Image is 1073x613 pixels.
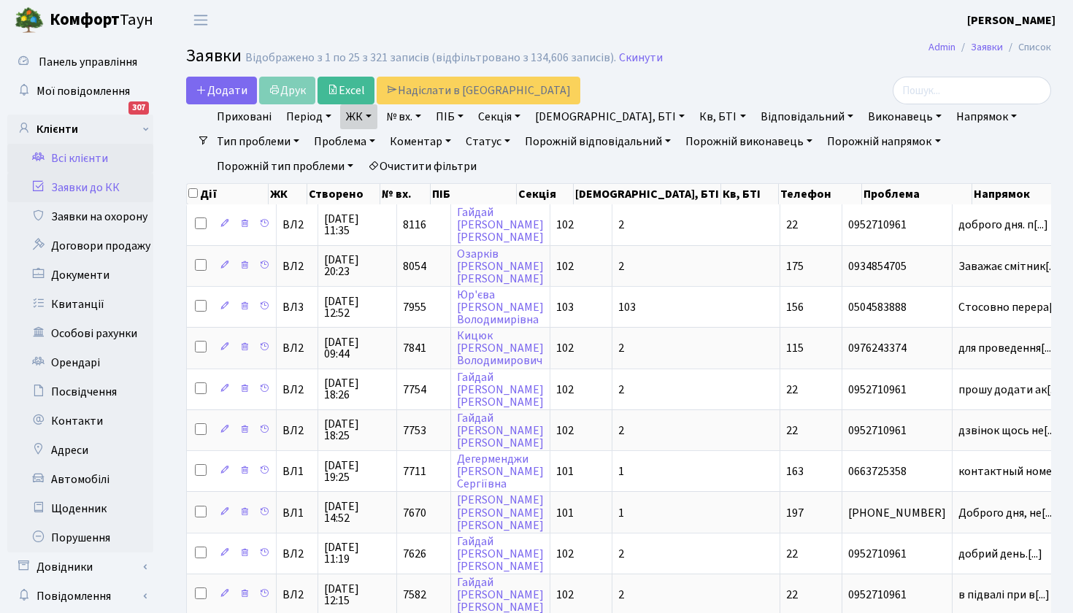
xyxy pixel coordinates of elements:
[282,261,312,272] span: ВЛ2
[403,340,426,356] span: 7841
[967,12,1055,29] a: [PERSON_NAME]
[848,507,946,519] span: [PHONE_NUMBER]
[556,546,574,562] span: 102
[928,39,955,55] a: Admin
[362,154,482,179] a: Очистити фільтри
[307,184,380,204] th: Створено
[196,82,247,99] span: Додати
[618,382,624,398] span: 2
[680,129,818,154] a: Порожній виконавець
[786,423,798,439] span: 22
[958,340,1055,356] span: для проведення[...]
[618,505,624,521] span: 1
[403,382,426,398] span: 7754
[821,129,946,154] a: Порожній напрямок
[907,32,1073,63] nav: breadcrumb
[324,418,391,442] span: [DATE] 18:25
[182,8,219,32] button: Переключити навігацію
[457,204,544,245] a: Гайдай[PERSON_NAME][PERSON_NAME]
[755,104,859,129] a: Відповідальний
[384,129,457,154] a: Коментар
[340,104,377,129] a: ЖК
[862,184,972,204] th: Проблема
[324,377,391,401] span: [DATE] 18:26
[618,258,624,274] span: 2
[619,51,663,65] a: Скинути
[529,104,691,129] a: [DEMOGRAPHIC_DATA], БТІ
[967,12,1055,28] b: [PERSON_NAME]
[324,460,391,483] span: [DATE] 19:25
[457,493,544,533] a: [PERSON_NAME][PERSON_NAME][PERSON_NAME]
[786,505,804,521] span: 197
[403,299,426,315] span: 7955
[618,546,624,562] span: 2
[556,217,574,233] span: 102
[7,319,153,348] a: Особові рахунки
[7,377,153,406] a: Посвідчення
[7,144,153,173] a: Всі клієнти
[211,129,305,154] a: Тип проблеми
[7,77,153,106] a: Мої повідомлення307
[7,406,153,436] a: Контакти
[269,184,307,204] th: ЖК
[457,369,544,410] a: Гайдай[PERSON_NAME][PERSON_NAME]
[574,184,721,204] th: [DEMOGRAPHIC_DATA], БТІ
[282,219,312,231] span: ВЛ2
[472,104,526,129] a: Секція
[324,501,391,524] span: [DATE] 14:52
[848,261,946,272] span: 0934854705
[958,299,1064,315] span: Стосовно перера[...]
[457,451,544,492] a: Дегерменджи[PERSON_NAME]Сергіївна
[618,463,624,479] span: 1
[786,299,804,315] span: 156
[7,261,153,290] a: Документи
[618,217,624,233] span: 2
[7,47,153,77] a: Панель управління
[431,184,516,204] th: ПІБ
[457,287,544,328] a: Юр'єва[PERSON_NAME]Володимирівна
[324,296,391,319] span: [DATE] 12:52
[403,463,426,479] span: 7711
[958,217,1048,233] span: доброго дня. п[...]
[186,43,242,69] span: Заявки
[403,587,426,603] span: 7582
[403,505,426,521] span: 7670
[848,589,946,601] span: 0952710961
[245,51,616,65] div: Відображено з 1 по 25 з 321 записів (відфільтровано з 134,606 записів).
[15,6,44,35] img: logo.png
[848,466,946,477] span: 0663725358
[786,217,798,233] span: 22
[848,425,946,436] span: 0952710961
[618,423,624,439] span: 2
[556,505,574,521] span: 101
[7,494,153,523] a: Щоденник
[958,382,1061,398] span: прошу додати ак[...]
[721,184,779,204] th: Кв, БТІ
[786,463,804,479] span: 163
[430,104,469,129] a: ПІБ
[282,466,312,477] span: ВЛ1
[282,425,312,436] span: ВЛ2
[7,202,153,231] a: Заявки на охорону
[282,342,312,354] span: ВЛ2
[403,217,426,233] span: 8116
[324,213,391,236] span: [DATE] 11:35
[187,184,269,204] th: Дії
[786,587,798,603] span: 22
[786,258,804,274] span: 175
[457,328,544,369] a: Кицюк[PERSON_NAME]Володимирович
[39,54,137,70] span: Панель управління
[50,8,120,31] b: Комфорт
[958,423,1058,439] span: дзвінок щось не[...]
[186,77,257,104] a: Додати
[958,463,1066,479] span: контактный номе[...]
[324,583,391,606] span: [DATE] 12:15
[971,39,1003,55] a: Заявки
[282,384,312,396] span: ВЛ2
[556,340,574,356] span: 102
[457,533,544,574] a: Гайдай[PERSON_NAME][PERSON_NAME]
[282,301,312,313] span: ВЛ3
[324,541,391,565] span: [DATE] 11:19
[848,219,946,231] span: 0952710961
[786,382,798,398] span: 22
